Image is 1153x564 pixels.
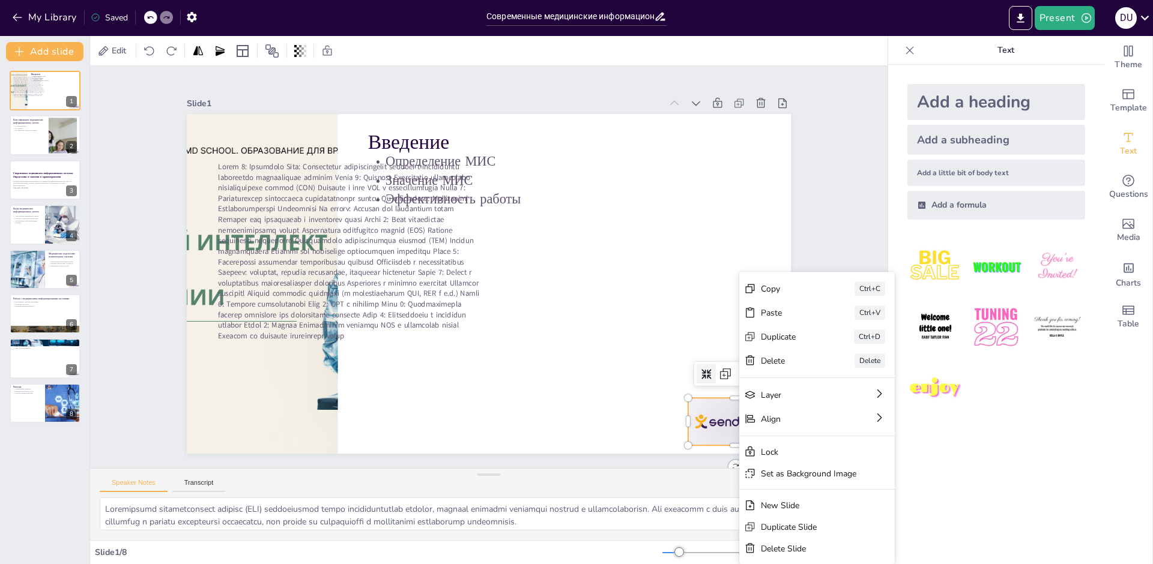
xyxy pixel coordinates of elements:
button: My Library [9,8,82,27]
div: Change the overall theme [1104,36,1152,79]
div: Duplicate [834,434,894,451]
p: Влияние на качество услуг [49,265,77,267]
p: Обучение персонала [13,303,77,305]
span: Text [1120,145,1137,158]
p: Введение [31,73,77,76]
span: Questions [1109,188,1148,201]
p: Медицинские переносные компьютерные системы [49,252,77,259]
div: 52 % [790,547,819,558]
img: 3.jpeg [1029,239,1085,295]
span: Edit [109,45,129,56]
img: 1.jpeg [907,239,963,295]
div: D U [1115,7,1137,29]
input: Insert title [486,8,654,25]
p: Text [919,36,1092,65]
p: Определение МИС [379,140,772,199]
div: Slide 1 / 8 [95,547,662,558]
div: 5 [66,275,77,286]
div: Copy [840,386,900,404]
div: 7 [66,364,77,375]
img: 2.jpeg [968,239,1024,295]
p: Особенности каждой категории [13,129,45,131]
span: Charts [1116,277,1141,290]
p: Определение МИС [31,75,77,77]
p: Кейс 2: Носимые устройства [13,345,77,347]
strong: Современные медицинские информационные системы: Определение и значение в здравоохранении [13,172,73,178]
span: Position [265,44,279,58]
button: Speaker Notes [100,479,168,492]
p: Generated with [URL] [13,187,77,189]
div: Add a little bit of body text [907,160,1085,186]
textarea: Loremipsumd sitametconsect adipisc (ELI) seddoeiusmod tempo incididuntutlab etdolor, magnaal enim... [100,497,878,530]
p: Классификация медицинских информационных систем [13,118,45,124]
div: 2 [66,141,77,152]
div: 6 [10,294,80,334]
img: 7.jpeg [907,361,963,416]
span: Table [1118,317,1139,331]
div: 6 [66,319,77,330]
p: Выводы [13,385,41,388]
p: Примеры переносных устройств [49,262,77,265]
div: Add a heading [907,84,1085,120]
p: Кейс 1: ЭМЗ в больнице [13,343,77,346]
div: 8 [10,383,80,423]
div: Add a table [1104,295,1152,338]
div: Slide 1 [205,67,678,128]
p: По функционалу [13,125,45,127]
img: 6.jpeg [1029,299,1085,355]
p: Перспективы развития [13,388,41,390]
p: Работа с медицинскими информационными системами [13,297,77,301]
span: Lorem 8: Ipsumdolo Sita: Consectetur adipiscingelit seddoei t incididuntu laboreetdo magnaaliquae... [13,76,44,97]
p: Значение МИС [377,159,769,218]
p: Системы управления пациентами [13,217,41,220]
p: Интеграция с другими системами [13,301,77,303]
span: Template [1110,101,1147,115]
div: 1 [66,96,77,107]
div: 4 [66,230,77,241]
p: Значение МИС [31,77,77,80]
p: По уровню [13,127,45,129]
div: Add images, graphics, shapes or video [1104,209,1152,252]
img: 5.jpeg [968,299,1024,355]
button: Export to PowerPoint [1009,6,1032,30]
div: 5 [10,250,80,289]
div: Add ready made slides [1104,79,1152,122]
div: Paste [837,410,897,427]
p: Примеры рабочего процесса [13,305,77,308]
p: Виды медицинских информационных систем [13,207,41,214]
p: Определение переносных систем [49,260,77,263]
p: Лабораторные информационные системы [13,220,41,224]
button: Add slide [6,42,83,61]
div: Add a formula [907,191,1085,220]
span: Lorem 8: Ipsumdolo Sita: Consectetur adipiscingelit seddoei t incididuntu laboreetdo magnaaliquae... [212,134,480,327]
div: Get real-time input from your audience [1104,166,1152,209]
p: Эффективность работы [375,178,767,237]
p: Будущее здравоохранения [13,392,41,394]
button: Transcript [172,479,226,492]
span: Theme [1115,58,1142,71]
p: Кейс 3: Телемедицина [13,347,77,350]
p: Эффективность работы [31,80,77,82]
div: 8 [66,409,77,419]
div: Add text boxes [1104,122,1152,166]
p: Влияние на качество услуг [13,390,41,392]
button: Present [1035,6,1095,30]
p: В данной презентации рассматриваются медицинские информационные системы, их классификация, виды, ... [13,180,77,187]
div: Layout [233,41,252,61]
p: Электронные медицинские записи [13,215,41,218]
button: D U [1115,6,1137,30]
div: 3 [10,160,80,200]
div: 7 [10,338,80,378]
div: 2 [10,115,80,155]
div: 4 [10,205,80,244]
div: Saved [91,12,128,23]
span: Single View [839,548,880,557]
div: Delete [832,458,892,475]
p: Примеры использования [13,340,77,344]
img: 4.jpeg [907,299,963,355]
p: Введение [380,116,773,185]
div: 3 [66,185,77,196]
div: Add charts and graphs [1104,252,1152,295]
span: Media [1117,231,1140,244]
div: 1 [10,71,80,110]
